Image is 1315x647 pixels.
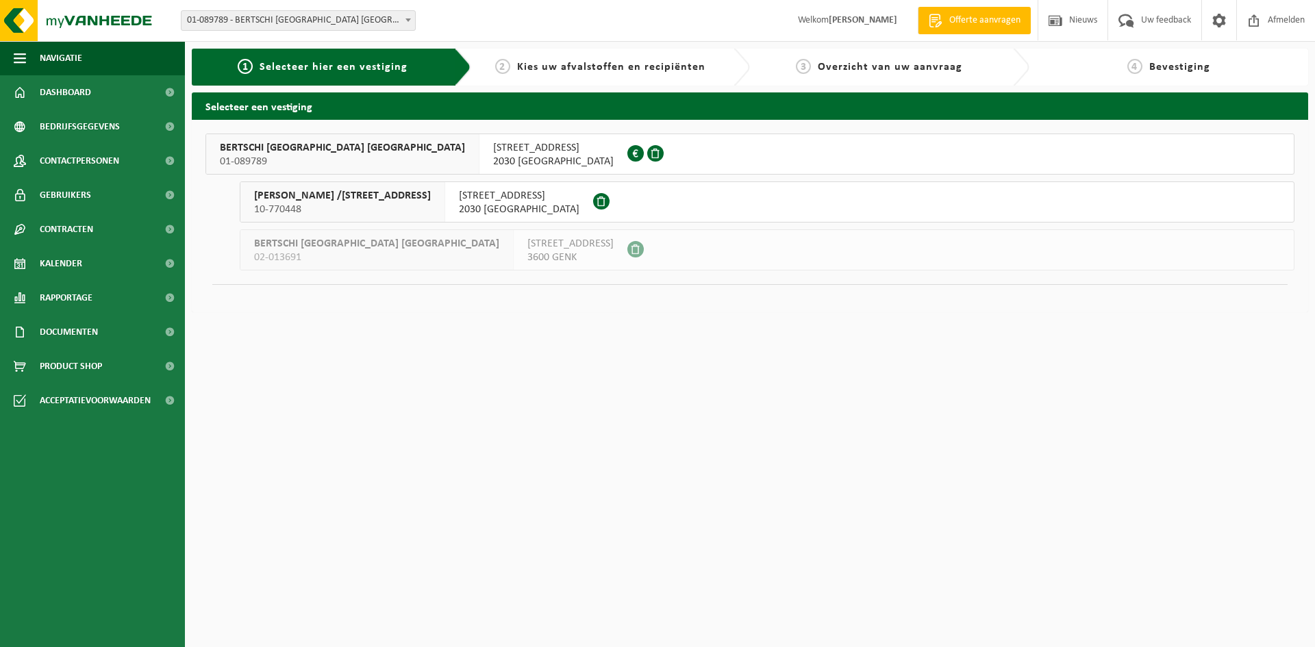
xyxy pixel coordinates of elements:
button: BERTSCHI [GEOGRAPHIC_DATA] [GEOGRAPHIC_DATA] 01-089789 [STREET_ADDRESS]2030 [GEOGRAPHIC_DATA] [205,134,1294,175]
span: 01-089789 - BERTSCHI BELGIUM NV - ANTWERPEN [181,10,416,31]
span: 4 [1127,59,1142,74]
span: 2 [495,59,510,74]
span: Contracten [40,212,93,246]
span: Documenten [40,315,98,349]
span: Contactpersonen [40,144,119,178]
span: Kies uw afvalstoffen en recipiënten [517,62,705,73]
span: Bedrijfsgegevens [40,110,120,144]
span: Acceptatievoorwaarden [40,383,151,418]
span: 3600 GENK [527,251,614,264]
span: [STREET_ADDRESS] [459,189,579,203]
a: Offerte aanvragen [918,7,1031,34]
span: [STREET_ADDRESS] [493,141,614,155]
span: Dashboard [40,75,91,110]
span: Offerte aanvragen [946,14,1024,27]
span: Bevestiging [1149,62,1210,73]
button: [PERSON_NAME] /[STREET_ADDRESS] 10-770448 [STREET_ADDRESS]2030 [GEOGRAPHIC_DATA] [240,181,1294,223]
span: 2030 [GEOGRAPHIC_DATA] [493,155,614,168]
span: Rapportage [40,281,92,315]
span: 2030 [GEOGRAPHIC_DATA] [459,203,579,216]
span: [PERSON_NAME] /[STREET_ADDRESS] [254,189,431,203]
span: Overzicht van uw aanvraag [818,62,962,73]
span: Kalender [40,246,82,281]
span: 1 [238,59,253,74]
span: [STREET_ADDRESS] [527,237,614,251]
span: 01-089789 [220,155,465,168]
span: BERTSCHI [GEOGRAPHIC_DATA] [GEOGRAPHIC_DATA] [254,237,499,251]
span: 01-089789 - BERTSCHI BELGIUM NV - ANTWERPEN [181,11,415,30]
span: BERTSCHI [GEOGRAPHIC_DATA] [GEOGRAPHIC_DATA] [220,141,465,155]
strong: [PERSON_NAME] [829,15,897,25]
span: 10-770448 [254,203,431,216]
span: 3 [796,59,811,74]
span: Product Shop [40,349,102,383]
span: Navigatie [40,41,82,75]
span: 02-013691 [254,251,499,264]
h2: Selecteer een vestiging [192,92,1308,119]
span: Gebruikers [40,178,91,212]
span: Selecteer hier een vestiging [260,62,408,73]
